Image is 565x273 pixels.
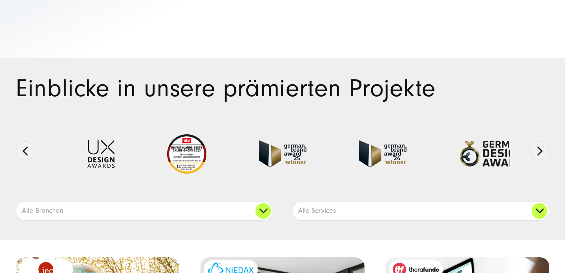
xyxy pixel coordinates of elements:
[459,140,524,167] img: German-Design-Award - fullservice digital agentur SUNZINET
[167,134,206,174] img: Deutschlands beste Online Shops 2023 - boesner - Kunde - SUNZINET
[16,141,35,160] button: Previous
[530,141,549,160] button: Next
[16,77,549,101] h1: Einblicke in unsere prämierten Projekte
[359,140,406,167] img: German-Brand-Award - fullservice digital agentur SUNZINET
[292,202,549,220] a: Alle Services
[16,202,273,220] a: Alle Branchen
[259,140,306,167] img: German Brand Award winner 2025 - Full Service Digital Agentur SUNZINET
[87,140,115,168] img: UX-Design-Awards - fullservice digital agentur SUNZINET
